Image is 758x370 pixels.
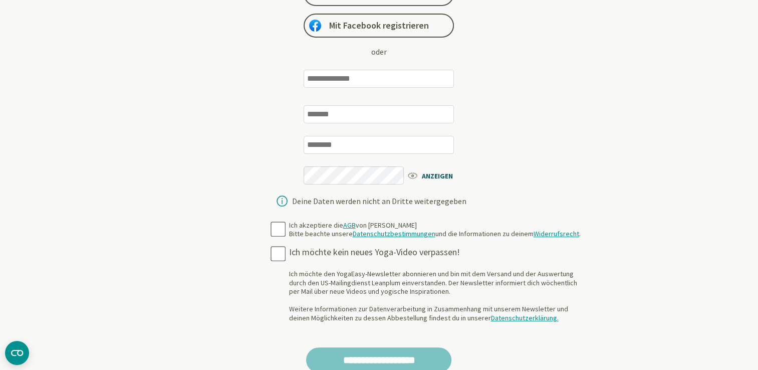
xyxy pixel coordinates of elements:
[371,46,387,58] div: oder
[304,14,454,38] a: Mit Facebook registrieren
[490,313,558,322] a: Datenschutzerklärung.
[406,169,464,181] span: ANZEIGEN
[289,270,585,322] div: Ich möchte den YogaEasy-Newsletter abonnieren und bin mit dem Versand und der Auswertung durch de...
[329,20,429,32] span: Mit Facebook registrieren
[289,221,580,239] div: Ich akzeptiere die von [PERSON_NAME] Bitte beachte unsere und die Informationen zu deinem .
[533,229,579,238] a: Widerrufsrecht
[292,197,466,205] div: Deine Daten werden nicht an Dritte weitergegeben
[352,229,435,238] a: Datenschutzbestimmungen
[289,247,585,258] div: Ich möchte kein neues Yoga-Video verpassen!
[343,221,355,230] a: AGB
[5,341,29,365] button: CMP-Widget öffnen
